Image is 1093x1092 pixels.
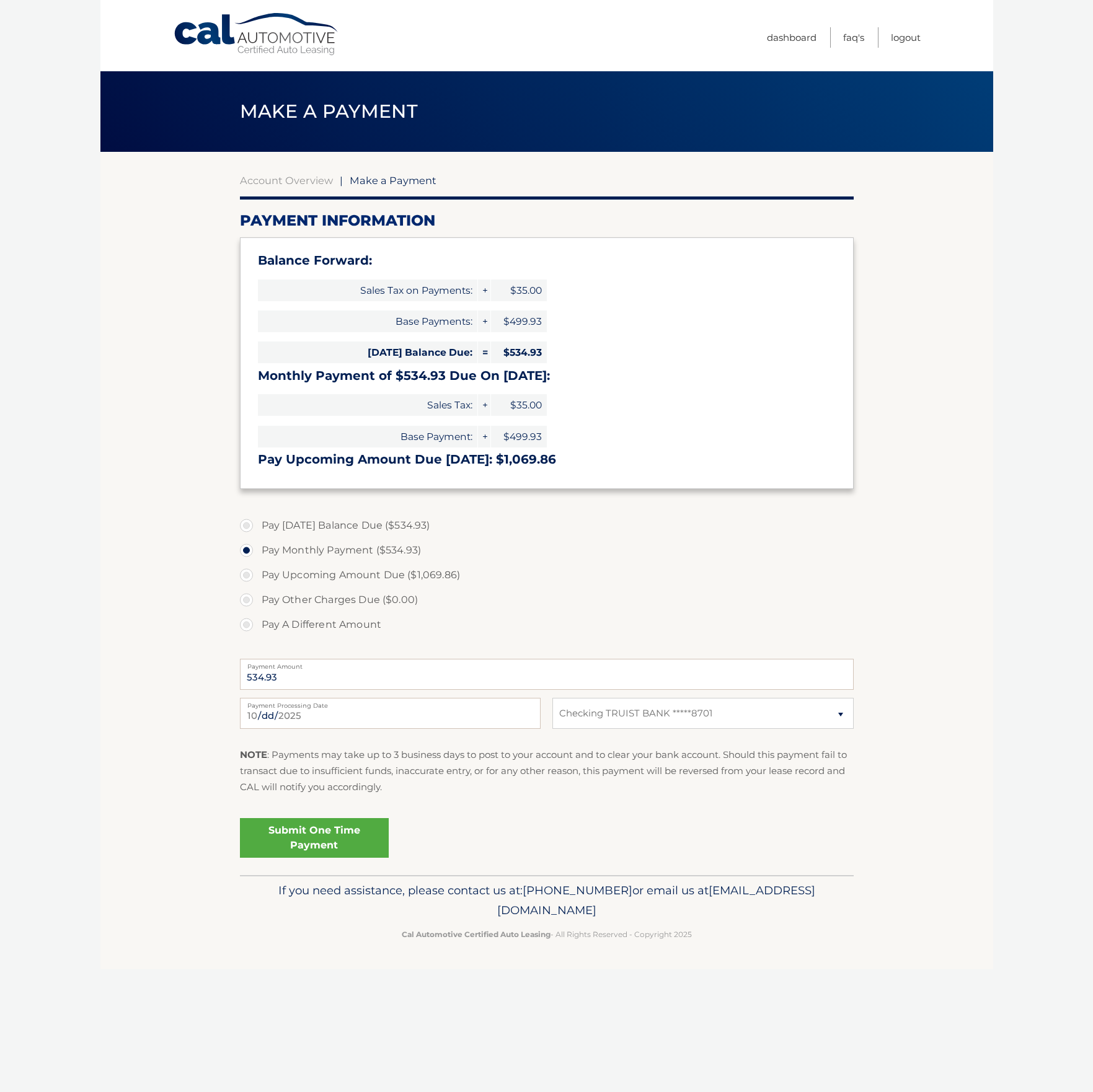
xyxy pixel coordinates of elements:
a: Account Overview [240,174,333,187]
label: Pay [DATE] Balance Due ($534.93) [240,513,854,538]
h3: Pay Upcoming Amount Due [DATE]: $1,069.86 [258,452,836,467]
label: Pay Other Charges Due ($0.00) [240,588,854,612]
h3: Balance Forward: [258,253,836,268]
a: FAQ's [843,27,864,48]
span: [EMAIL_ADDRESS][DOMAIN_NAME] [497,883,815,917]
span: + [478,280,490,301]
span: $499.93 [491,426,547,447]
span: $35.00 [491,280,547,301]
a: Logout [891,27,921,48]
label: Pay Monthly Payment ($534.93) [240,538,854,563]
label: Pay A Different Amount [240,612,854,637]
label: Pay Upcoming Amount Due ($1,069.86) [240,563,854,588]
p: : Payments may take up to 3 business days to post to your account and to clear your bank account.... [240,747,854,796]
span: Base Payment: [258,426,477,447]
strong: NOTE [240,749,267,760]
input: Payment Date [240,698,541,729]
span: + [478,426,490,447]
span: + [478,310,490,332]
label: Payment Processing Date [240,698,541,708]
span: Base Payments: [258,310,477,332]
a: Dashboard [767,27,816,48]
p: If you need assistance, please contact us at: or email us at [248,881,846,920]
h3: Monthly Payment of $534.93 Due On [DATE]: [258,368,836,384]
span: [DATE] Balance Due: [258,341,477,363]
input: Payment Amount [240,659,854,690]
strong: Cal Automotive Certified Auto Leasing [402,930,551,939]
span: [PHONE_NUMBER] [523,883,632,897]
p: - All Rights Reserved - Copyright 2025 [248,928,846,941]
span: + [478,394,490,416]
h2: Payment Information [240,211,854,230]
span: Sales Tax on Payments: [258,280,477,301]
label: Payment Amount [240,659,854,669]
span: Make a Payment [240,100,418,123]
span: $499.93 [491,310,547,332]
span: Sales Tax: [258,394,477,416]
a: Submit One Time Payment [240,818,389,858]
span: Make a Payment [350,174,436,187]
span: | [340,174,343,187]
span: $534.93 [491,341,547,363]
span: = [478,341,490,363]
span: $35.00 [491,394,547,416]
a: Cal Automotive [173,12,340,56]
